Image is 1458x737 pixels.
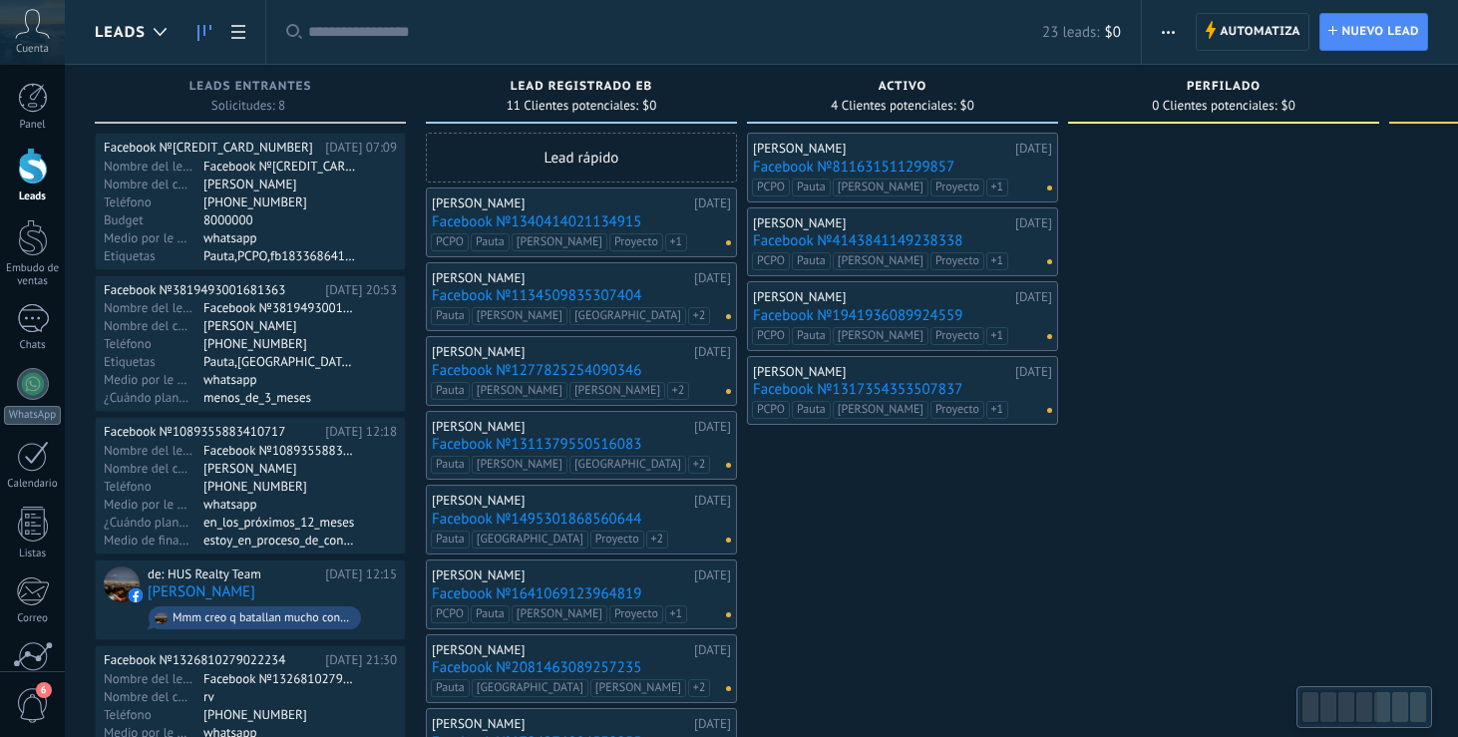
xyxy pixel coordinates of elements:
span: PCPO [752,327,790,345]
span: No hay nada asignado [726,538,731,543]
div: +523310756692 [203,335,358,351]
span: Proyecto [930,252,984,270]
span: PCPO [431,233,469,251]
div: Pauta,Fresno,fb1304855671000060 [203,353,358,369]
div: Facebook №1089355883410717 [104,424,318,440]
div: estoy_en_proceso_de_conseguir_un_crédito_hipotecario [203,532,358,548]
span: No hay nada asignado [726,240,731,245]
span: Proyecto [930,179,984,196]
span: 4 Clientes potenciales: [831,100,955,112]
div: [DATE] [694,716,731,732]
div: Nicolas godard [203,317,358,333]
span: Pauta [792,401,831,419]
span: Pauta [792,327,831,345]
a: Facebook №811631511299857 [753,159,1052,176]
div: Nombre del contacto [104,460,203,476]
div: Teléfono [104,706,203,722]
span: [PERSON_NAME] [833,401,928,419]
div: [DATE] 07:09 [325,140,397,156]
a: Facebook №1311379550516083 [432,436,731,453]
span: Pauta [431,456,470,474]
div: [DATE] 20:53 [325,282,397,298]
img: facebook-sm.svg [129,588,143,602]
span: $0 [960,100,974,112]
div: +526681010022 [203,478,358,494]
span: Pauta [431,307,470,325]
a: Nuevo lead [1319,13,1428,51]
div: [DATE] [1015,141,1052,157]
span: [GEOGRAPHIC_DATA] [569,456,686,474]
span: Proyecto [930,327,984,345]
div: Nombre del contacto [104,317,203,333]
span: PCPO [431,605,469,623]
div: whatsapp [203,496,358,512]
div: Teléfono [104,193,203,209]
div: [DATE] [694,270,731,286]
div: Facebook №1089355883410717 [203,442,358,458]
span: Automatiza [1220,14,1300,50]
span: Lead Registrado EB [511,80,652,94]
span: [PERSON_NAME] [472,382,567,400]
div: ¿Cuándo planea comprar? [104,389,203,405]
div: [PERSON_NAME] [432,419,689,435]
a: Facebook №1495301868560644 [432,511,731,528]
div: Nombre del lead [104,670,203,686]
div: WhatsApp [4,406,61,425]
span: [PERSON_NAME] [472,456,567,474]
span: 0 Clientes potenciales: [1152,100,1276,112]
div: Panel [4,119,62,132]
div: [PERSON_NAME] [753,141,1010,157]
div: Calendario [4,478,62,491]
span: 6 [36,682,52,698]
a: Facebook №1641069123964819 [432,585,731,602]
div: en_los_próximos_12_meses [203,514,358,530]
span: Nuevo lead [1341,14,1419,50]
div: [DATE] 12:18 [325,424,397,440]
div: [DATE] [694,642,731,658]
span: 23 leads: [1042,23,1099,42]
div: [PERSON_NAME] [753,215,1010,231]
div: Chats [4,339,62,352]
div: whatsapp [203,371,358,387]
div: [PERSON_NAME] [432,493,689,509]
span: PCPO [752,401,790,419]
a: Facebook №2081463089257235 [432,659,731,676]
div: Marcelino Gomez [104,566,140,602]
div: [PERSON_NAME] [432,642,689,658]
span: Pauta [431,531,470,549]
span: No hay nada asignado [726,314,731,319]
div: [DATE] [694,195,731,211]
div: Facebook №3819493001681363 [203,299,358,315]
span: Leads [95,23,146,42]
div: Lead Registrado EB [436,80,727,97]
div: [PERSON_NAME] [432,270,689,286]
div: +523314147884 [203,193,358,209]
div: Medio por le que desea ser contactado [104,496,203,512]
div: Facebook №[CREDIT_CARD_NUMBER] [104,140,318,156]
div: Teléfono [104,478,203,494]
div: Etiquetas [104,353,203,369]
div: Budget [104,211,203,227]
span: 11 Clientes potenciales: [507,100,638,112]
div: +523316723648 [203,706,358,722]
div: [DATE] [694,419,731,435]
div: Lead rápido [426,133,737,183]
span: Proyecto [930,401,984,419]
span: [PERSON_NAME] [569,382,665,400]
span: Perfilado [1187,80,1261,94]
div: Teléfono [104,335,203,351]
div: Melissa Sánchez [203,460,358,476]
span: No hay nada asignado [1047,408,1052,413]
div: menos_de_3_meses [203,389,358,405]
span: [PERSON_NAME] [590,679,686,697]
span: No hay nada asignado [726,389,731,394]
div: Embudo de ventas [4,262,62,288]
div: ¿Cuándo planea comprar? [104,514,203,530]
div: [DATE] [1015,364,1052,380]
div: [PERSON_NAME] [753,289,1010,305]
div: Perfilado [1078,80,1369,97]
div: Facebook №1326810279022234 [203,670,358,686]
span: Proyecto [609,605,663,623]
a: Automatiza [1196,13,1309,51]
span: [PERSON_NAME] [833,252,928,270]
